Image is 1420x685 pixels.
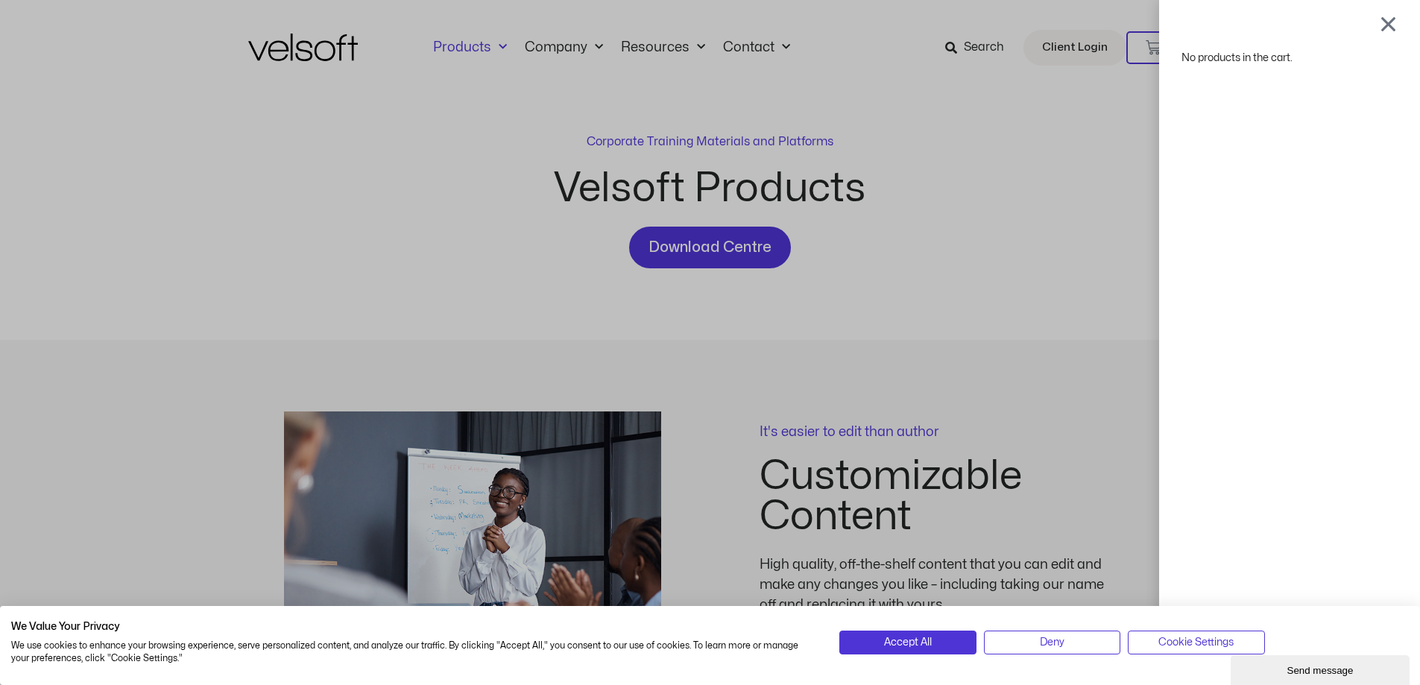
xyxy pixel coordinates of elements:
[11,620,817,634] h2: We Value Your Privacy
[1181,48,1398,68] div: No products in the cart.
[1231,652,1413,685] iframe: chat widget
[884,634,932,651] span: Accept All
[1158,634,1234,651] span: Cookie Settings
[1128,631,1264,654] button: Adjust cookie preferences
[1040,634,1064,651] span: Deny
[984,631,1120,654] button: Deny all cookies
[839,631,976,654] button: Accept all cookies
[11,640,817,665] p: We use cookies to enhance your browsing experience, serve personalized content, and analyze our t...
